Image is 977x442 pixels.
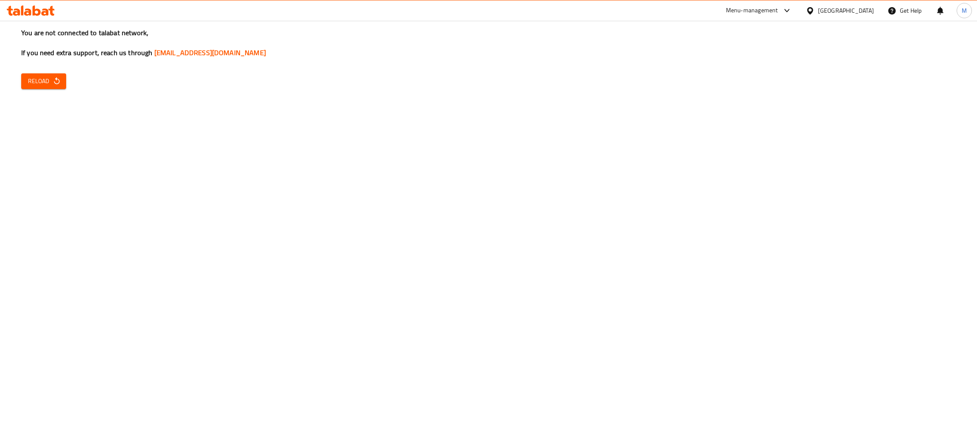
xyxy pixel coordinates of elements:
[962,6,967,15] span: M
[154,46,266,59] a: [EMAIL_ADDRESS][DOMAIN_NAME]
[28,76,59,87] span: Reload
[21,28,956,58] h3: You are not connected to talabat network, If you need extra support, reach us through
[726,6,778,16] div: Menu-management
[21,73,66,89] button: Reload
[818,6,874,15] div: [GEOGRAPHIC_DATA]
